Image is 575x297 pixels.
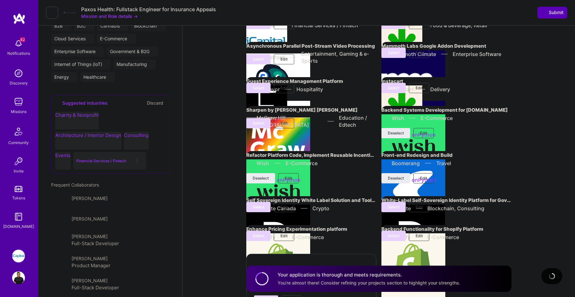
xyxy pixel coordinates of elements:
[88,37,91,40] i: icon Close
[51,192,169,205] a: [PERSON_NAME]
[81,6,216,13] div: Paxos Health: Fullstack Engineer for Insurance Appeals
[257,114,376,128] div: McGraw Hill [GEOGRAPHIC_DATA] Education / Edtech
[51,34,94,44] div: Cloud Services
[274,202,294,212] button: Edit
[257,50,376,64] div: StreamYard Entertainment, Gaming & e-Sports
[55,112,99,118] span: Charity & Nonprofit
[257,160,318,167] div: Wish E-Commerce
[81,13,138,20] button: Mission and Role details →
[51,233,169,247] a: [PERSON_NAME]Full-Stack Developer
[57,119,62,124] i: Accept
[97,21,128,31] div: Cannabis
[246,169,376,191] div: Matched on Python
[246,117,310,181] img: Company logo
[274,54,294,64] button: Edit
[15,186,22,192] img: tokens
[246,196,376,205] h4: Self Sovereign Identity White Label Solution and Tool-kit
[381,173,410,183] button: Deselect
[413,173,434,183] button: Edit
[541,9,563,16] span: Submit
[50,10,55,15] i: icon LeftArrowDark
[14,168,24,174] div: Invite
[392,205,484,212] div: Deloitte Blockchain, Consulting
[416,50,423,56] span: Edit
[388,130,404,136] span: Deselect
[420,130,427,136] span: Edit
[57,144,62,149] i: Reject
[416,233,423,239] span: Edit
[537,7,567,18] div: null
[12,67,25,80] img: discovery
[20,37,25,42] span: 42
[113,59,156,69] div: Manufacturing
[123,25,125,27] i: icon Close
[51,277,169,292] a: [PERSON_NAME]Full-Stack Developer
[381,151,511,159] h4: Front-end Redesign and Build
[12,37,25,50] img: bell
[280,204,287,210] span: Edit
[63,11,76,14] img: Company Logo
[11,250,27,262] a: iCapital: Building an Alternative Investment Marketplace
[548,272,556,280] img: loading
[246,42,376,50] h4: Asynchronous Parallel Post-Stream Video Processing
[278,271,460,278] h4: Your application is thorough and meets requirements.
[130,158,135,163] i: Accept
[392,160,451,167] div: Boomerang Travel
[109,76,111,78] i: icon Close
[392,51,501,58] div: Mammoth Climate Enterprise Software
[381,128,410,138] button: Deselect
[280,56,287,62] span: Edit
[55,152,71,158] span: Events
[65,25,68,27] i: icon Close
[51,21,71,31] div: B2B
[97,34,136,44] div: E-Commerce
[11,108,27,115] div: Missions
[72,277,108,284] div: [PERSON_NAME]
[381,159,445,223] img: Company logo
[51,72,78,82] div: Energy
[3,223,34,230] div: [DOMAIN_NAME]
[416,85,423,91] span: Edit
[409,83,429,93] button: Edit
[11,271,27,284] a: User Avatar
[10,80,28,86] div: Discovery
[51,255,169,269] a: [PERSON_NAME]Product Manager
[12,95,25,108] img: teamwork
[274,83,294,93] button: Edit
[381,77,511,85] h4: Instacart
[280,233,287,239] span: Edit
[12,195,25,201] div: Tokens
[51,46,104,57] div: Enterprise Software
[51,182,99,188] span: Frequent Collaborators
[253,175,269,181] span: Deselect
[57,124,62,129] i: Reject
[12,210,25,223] img: guide book
[57,139,62,144] i: Accept
[381,42,511,50] h4: Mammoth Labs Google Addon Development
[55,100,60,105] i: icon SuggestedTeams
[72,240,119,247] div: Full-Stack Developer
[12,271,25,284] img: User Avatar
[145,99,165,107] button: Discard
[13,13,26,24] img: logo
[416,204,423,210] span: Edit
[541,10,546,15] i: icon SendLight
[57,159,62,164] i: Accept
[278,280,460,285] span: You're almost there! Consider refining your projects section to highlight your strengths.
[51,59,111,69] div: Internet of Things (IoT)
[246,159,310,223] img: Company logo
[409,202,429,212] button: Edit
[72,255,108,262] div: [PERSON_NAME]
[72,215,108,222] div: [PERSON_NAME]
[537,7,567,18] button: Submit
[126,139,131,144] i: Accept
[51,213,169,225] a: [PERSON_NAME]
[278,173,299,183] button: Edit
[285,175,292,181] span: Edit
[160,25,162,27] i: icon Close
[107,46,158,57] div: Government & B2G
[246,151,376,159] h4: Refactor Platform Code, Implement Reusable Incentive Management Tooling
[381,114,445,178] img: Company logo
